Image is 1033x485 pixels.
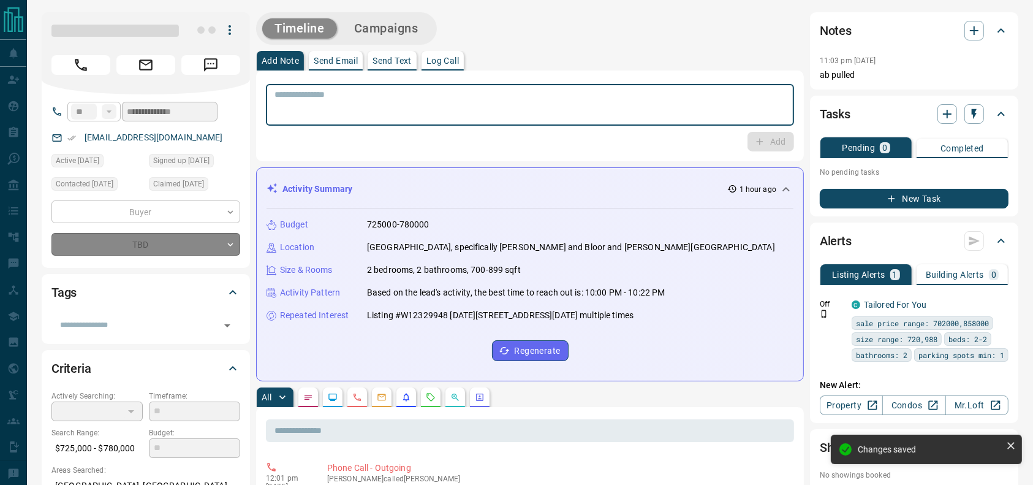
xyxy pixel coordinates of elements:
[832,270,885,279] p: Listing Alerts
[51,359,91,378] h2: Criteria
[820,99,1008,129] div: Tasks
[918,349,1004,361] span: parking spots min: 1
[373,56,412,65] p: Send Text
[266,474,309,483] p: 12:01 pm
[67,134,76,142] svg: Email Verified
[426,392,436,402] svg: Requests
[856,333,937,345] span: size range: 720,988
[314,56,358,65] p: Send Email
[820,231,852,251] h2: Alerts
[327,475,789,483] p: [PERSON_NAME] called [PERSON_NAME]
[820,379,1008,392] p: New Alert:
[51,200,240,223] div: Buyer
[149,391,240,402] p: Timeframe:
[280,264,333,277] p: Size & Rooms
[820,56,876,65] p: 11:03 pm [DATE]
[328,392,338,402] svg: Lead Browsing Activity
[820,21,852,40] h2: Notes
[858,445,1001,454] div: Changes saved
[51,391,143,402] p: Actively Searching:
[51,283,77,302] h2: Tags
[51,438,143,459] p: $725,000 - $780,000
[267,178,793,200] div: Activity Summary1 hour ago
[740,184,776,195] p: 1 hour ago
[262,18,337,39] button: Timeline
[51,154,143,171] div: Fri Aug 15 2025
[181,55,240,75] span: Message
[882,143,887,152] p: 0
[882,395,945,415] a: Condos
[149,177,240,194] div: Thu Aug 14 2025
[51,55,110,75] span: Call
[51,354,240,383] div: Criteria
[51,465,240,476] p: Areas Searched:
[842,143,875,152] p: Pending
[377,392,387,402] svg: Emails
[149,427,240,438] p: Budget:
[820,299,844,310] p: Off
[327,462,789,475] p: Phone Call - Outgoing
[280,286,340,299] p: Activity Pattern
[219,317,236,334] button: Open
[367,309,634,322] p: Listing #W12329948 [DATE][STREET_ADDRESS][DATE] multiple times
[820,189,1008,208] button: New Task
[56,155,99,167] span: Active [DATE]
[948,333,987,345] span: beds: 2-2
[280,218,308,231] p: Budget
[153,178,204,190] span: Claimed [DATE]
[56,178,113,190] span: Contacted [DATE]
[893,270,898,279] p: 1
[856,317,989,329] span: sale price range: 702000,858000
[940,144,984,153] p: Completed
[820,470,1008,481] p: No showings booked
[820,438,872,457] h2: Showings
[926,270,984,279] p: Building Alerts
[303,392,313,402] svg: Notes
[342,18,431,39] button: Campaigns
[820,310,828,318] svg: Push Notification Only
[864,300,926,310] a: Tailored For You
[367,218,429,231] p: 725000-780000
[51,278,240,307] div: Tags
[820,433,1008,462] div: Showings
[51,233,240,256] div: TBD
[280,241,314,254] p: Location
[856,349,907,361] span: bathrooms: 2
[116,55,175,75] span: Email
[153,155,210,167] span: Signed up [DATE]
[492,340,569,361] button: Regenerate
[51,427,143,438] p: Search Range:
[282,183,352,196] p: Activity Summary
[367,264,521,277] p: 2 bedrooms, 2 bathrooms, 700-899 sqft
[991,270,996,279] p: 0
[852,300,860,309] div: condos.ca
[280,309,349,322] p: Repeated Interest
[149,154,240,171] div: Thu Aug 14 2025
[475,392,485,402] svg: Agent Actions
[820,69,1008,82] p: ab pulled
[820,163,1008,181] p: No pending tasks
[367,286,665,299] p: Based on the lead's activity, the best time to reach out is: 10:00 PM - 10:22 PM
[820,104,850,124] h2: Tasks
[450,392,460,402] svg: Opportunities
[820,16,1008,45] div: Notes
[945,395,1008,415] a: Mr.Loft
[85,132,223,142] a: [EMAIL_ADDRESS][DOMAIN_NAME]
[401,392,411,402] svg: Listing Alerts
[262,393,271,402] p: All
[51,177,143,194] div: Thu Aug 14 2025
[352,392,362,402] svg: Calls
[262,56,299,65] p: Add Note
[820,395,883,415] a: Property
[367,241,775,254] p: [GEOGRAPHIC_DATA], specifically [PERSON_NAME] and Bloor and [PERSON_NAME][GEOGRAPHIC_DATA]
[426,56,459,65] p: Log Call
[820,226,1008,256] div: Alerts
